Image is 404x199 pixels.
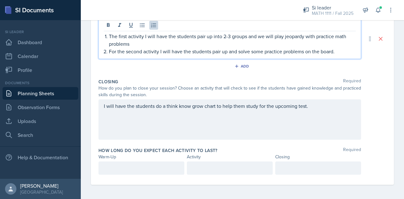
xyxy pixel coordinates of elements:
[109,48,356,55] p: For the second activity I will have the students pair up and solve some practice problems on the ...
[3,101,78,114] a: Observation Forms
[104,102,356,110] p: I will have the students do a think know grow chart to help them study for the upcoming test.
[187,154,273,160] div: Activity
[232,61,253,71] button: Add
[109,32,356,48] p: The first activity I will have the students pair up into 2-3 groups and we will play jeopardy wit...
[343,79,361,85] span: Required
[3,115,78,127] a: Uploads
[98,85,361,98] div: How do you plan to close your session? Choose an activity that will check to see if the students ...
[312,10,353,17] div: MATH 1111 / Fall 2025
[3,151,78,164] div: Help & Documentation
[3,29,78,35] div: Si leader
[236,64,249,69] div: Add
[3,129,78,141] a: Search
[20,189,63,195] div: [GEOGRAPHIC_DATA]
[98,147,217,154] label: How long do you expect each activity to last?
[3,36,78,49] a: Dashboard
[3,80,78,86] div: Documents
[3,87,78,100] a: Planning Sheets
[275,154,361,160] div: Closing
[20,183,63,189] div: [PERSON_NAME]
[98,154,184,160] div: Warm-Up
[312,4,353,11] div: Si leader
[343,147,361,154] span: Required
[3,50,78,62] a: Calendar
[98,79,118,85] label: Closing
[3,64,78,76] a: Profile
